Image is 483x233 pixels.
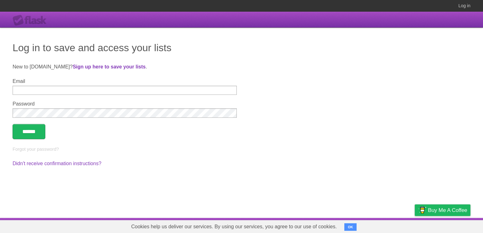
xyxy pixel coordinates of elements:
a: Didn't receive confirmation instructions? [13,161,101,166]
a: Developers [352,219,377,231]
a: Terms [385,219,399,231]
h1: Log in to save and access your lists [13,40,470,55]
a: Forgot your password? [13,147,59,152]
div: Flask [13,15,50,26]
img: Buy me a coffee [418,205,426,215]
label: Password [13,101,237,107]
a: About [331,219,344,231]
a: Suggest a feature [431,219,470,231]
span: Buy me a coffee [428,205,467,216]
p: New to [DOMAIN_NAME]? . [13,63,470,71]
a: Privacy [407,219,423,231]
a: Buy me a coffee [415,204,470,216]
button: OK [344,223,357,231]
span: Cookies help us deliver our services. By using our services, you agree to our use of cookies. [125,220,343,233]
a: Sign up here to save your lists [73,64,146,69]
label: Email [13,79,237,84]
